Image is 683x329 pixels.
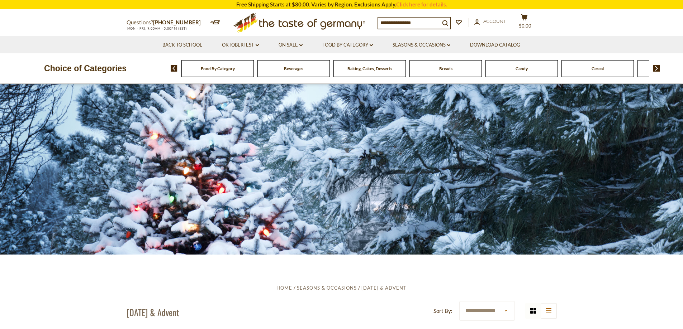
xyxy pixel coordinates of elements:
[347,66,392,71] a: Baking, Cakes, Desserts
[297,285,357,291] a: Seasons & Occasions
[322,41,373,49] a: Food By Category
[276,285,292,291] a: Home
[396,1,447,8] a: Click here for details.
[592,66,604,71] a: Cereal
[222,41,259,49] a: Oktoberfest
[279,41,303,49] a: On Sale
[153,19,201,25] a: [PHONE_NUMBER]
[284,66,303,71] a: Beverages
[439,66,452,71] a: Breads
[127,307,179,318] h1: [DATE] & Advent
[171,65,177,72] img: previous arrow
[127,26,188,30] span: MON - FRI, 9:00AM - 5:00PM (EST)
[470,41,520,49] a: Download Catalog
[201,66,235,71] a: Food By Category
[127,18,206,27] p: Questions?
[516,66,528,71] a: Candy
[433,306,452,315] label: Sort By:
[483,18,506,24] span: Account
[162,41,202,49] a: Back to School
[653,65,660,72] img: next arrow
[474,18,506,25] a: Account
[519,23,531,29] span: $0.00
[361,285,407,291] a: [DATE] & Advent
[393,41,450,49] a: Seasons & Occasions
[514,14,535,32] button: $0.00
